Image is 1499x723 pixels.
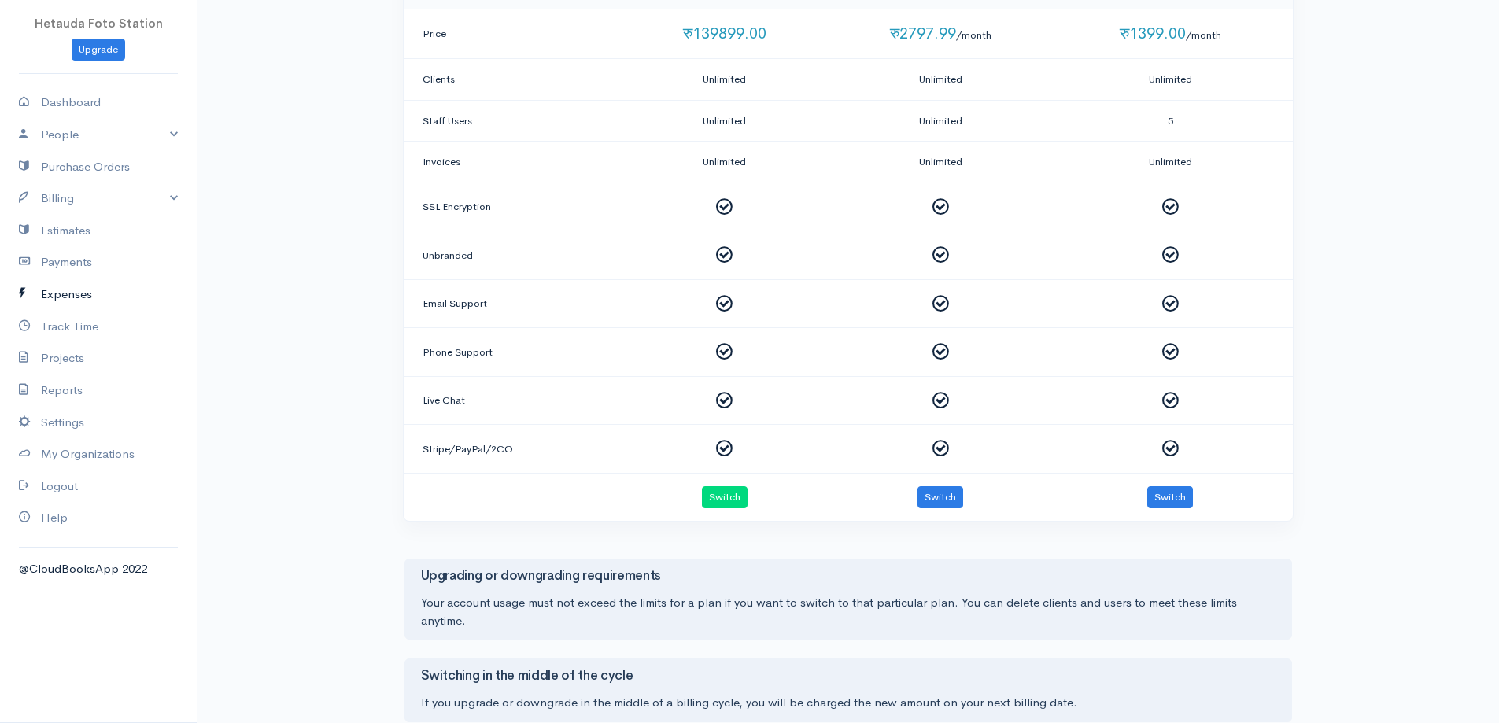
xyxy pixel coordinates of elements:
[404,9,622,59] td: Price
[19,560,178,578] div: @CloudBooksApp 2022
[703,114,746,127] span: Unlimited
[683,24,766,43] span: रु139899.00
[404,59,622,101] td: Clients
[1149,155,1192,168] span: Unlimited
[1120,24,1186,43] span: रु1399.00
[404,231,622,280] td: Unbranded
[404,328,622,377] td: Phone Support
[404,425,622,474] td: Stripe/PayPal/2CO
[919,114,962,127] span: Unlimited
[404,183,622,231] td: SSL Encryption
[421,569,1276,584] h3: Upgrading or downgrading requirements
[404,376,622,425] td: Live Chat
[703,72,746,86] span: Unlimited
[917,486,963,509] button: Switch
[919,155,962,168] span: Unlimited
[702,486,748,509] button: Switch
[404,142,622,183] td: Invoices
[421,594,1276,629] div: Your account usage must not exceed the limits for a plan if you want to switch to that particular...
[404,279,622,328] td: Email Support
[421,669,1276,684] h3: Switching in the middle of the cycle
[404,100,622,142] td: Staff Users
[72,39,125,61] a: Upgrade
[1149,72,1192,86] span: Unlimited
[827,9,1054,59] td: /month
[35,16,163,31] span: Hetauda Foto Station
[1168,114,1173,127] span: 5
[421,694,1276,712] div: If you upgrade or downgrade in the middle of a billing cycle, you will be charged the new amount ...
[703,155,746,168] span: Unlimited
[1054,9,1293,59] td: /month
[890,24,956,43] span: रु2797.99
[919,72,962,86] span: Unlimited
[1147,486,1193,509] button: Switch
